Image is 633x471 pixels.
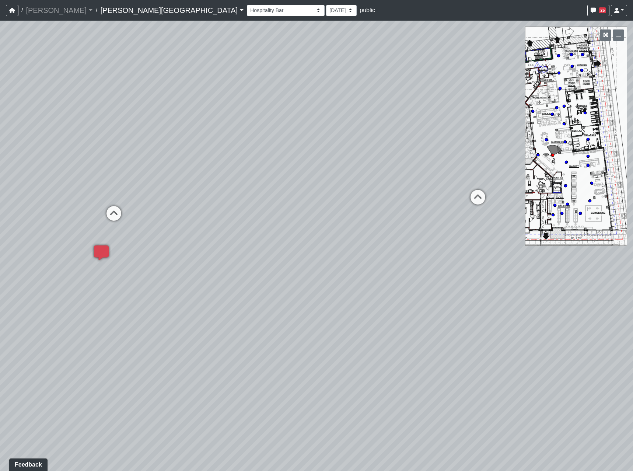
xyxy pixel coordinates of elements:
[100,3,244,18] a: [PERSON_NAME][GEOGRAPHIC_DATA]
[360,7,375,13] span: public
[18,3,26,18] span: /
[26,3,93,18] a: [PERSON_NAME]
[93,3,100,18] span: /
[587,5,609,16] button: 25
[6,456,49,471] iframe: Ybug feedback widget
[599,7,606,13] span: 25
